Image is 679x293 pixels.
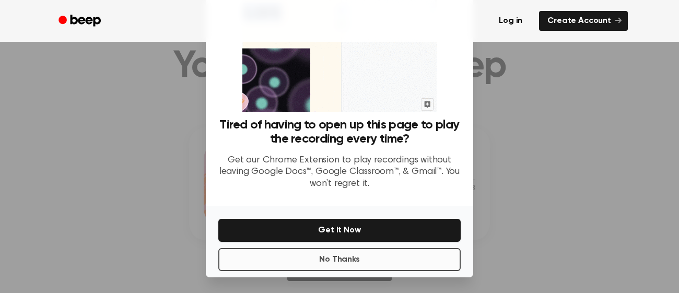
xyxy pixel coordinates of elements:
a: Beep [51,11,110,31]
button: No Thanks [218,248,461,271]
h3: Tired of having to open up this page to play the recording every time? [218,118,461,146]
button: Get It Now [218,219,461,242]
a: Log in [488,9,533,33]
a: Create Account [539,11,628,31]
p: Get our Chrome Extension to play recordings without leaving Google Docs™, Google Classroom™, & Gm... [218,155,461,190]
